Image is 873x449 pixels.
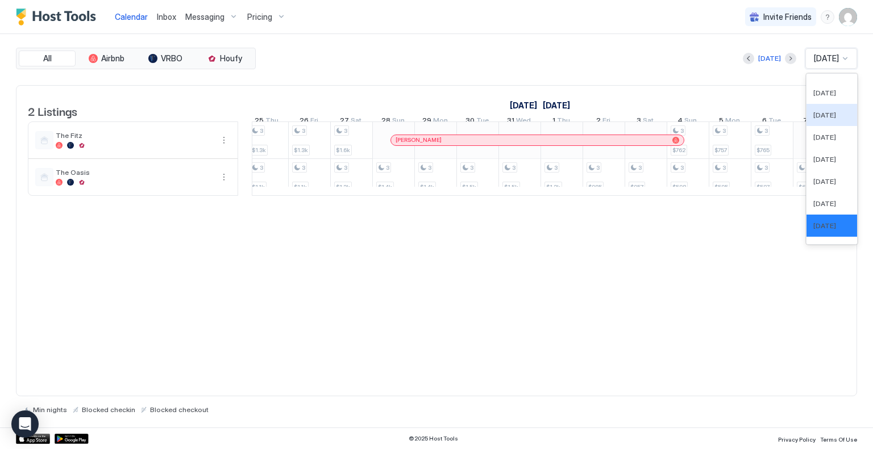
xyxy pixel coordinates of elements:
a: January 1, 2026 [540,97,573,114]
div: tab-group [16,48,256,69]
a: Inbox [157,11,176,23]
span: $1.5k [462,183,476,191]
span: Terms Of Use [820,436,857,443]
span: Sat [643,116,654,128]
span: $1.1k [294,183,307,191]
span: 3 [637,116,641,128]
button: VRBO [137,51,194,66]
span: The Fitz [56,131,213,140]
span: 3 [722,127,726,135]
span: 3 [596,164,600,171]
a: January 7, 2026 [800,114,827,130]
span: 26 [300,116,309,128]
span: The Oasis [56,168,213,177]
span: Thu [265,116,278,128]
span: 3 [764,164,768,171]
span: $598 [672,183,686,191]
a: January 5, 2026 [716,114,743,130]
button: More options [217,170,231,184]
button: More options [217,133,231,147]
button: [DATE] [756,52,783,65]
span: Blocked checkin [82,405,135,414]
a: December 25, 2025 [252,114,281,130]
span: 3 [260,164,263,171]
span: 6 [762,116,767,128]
a: Calendar [115,11,148,23]
button: Previous month [743,53,754,64]
span: $762 [672,146,685,154]
span: 3 [386,164,389,171]
span: [DATE] [813,133,836,141]
span: $957 [630,183,643,191]
span: 4 [677,116,683,128]
span: [DATE] [813,221,836,230]
a: January 3, 2026 [634,114,656,130]
span: Tue [768,116,781,128]
div: menu [217,133,231,147]
a: December 31, 2025 [504,114,534,130]
span: [DATE] [813,89,836,97]
span: $1.6k [336,146,350,154]
span: Sun [684,116,697,128]
span: Sun [392,116,405,128]
a: December 28, 2025 [379,114,408,130]
span: All [43,53,52,64]
span: [DATE] [813,199,836,208]
span: $1.3k [336,183,350,191]
span: $1.4k [378,183,392,191]
span: Invite Friends [763,12,812,22]
span: 3 [722,164,726,171]
button: Houfy [196,51,253,66]
a: December 27, 2025 [337,114,364,130]
span: 3 [512,164,516,171]
span: $600 [799,183,812,191]
a: January 4, 2026 [675,114,700,130]
span: Mon [725,116,740,128]
span: Sat [351,116,361,128]
span: Messaging [185,12,225,22]
button: All [19,51,76,66]
span: $1.5k [504,183,518,191]
span: 7 [803,116,808,128]
span: 3 [470,164,473,171]
span: 3 [680,127,684,135]
span: 3 [764,127,768,135]
span: 3 [680,164,684,171]
span: Calendar [115,12,148,22]
a: Privacy Policy [778,433,816,444]
span: Fri [310,116,318,128]
span: Inbox [157,12,176,22]
span: Houfy [220,53,242,64]
span: © 2025 Host Tools [409,435,458,442]
span: 3 [302,127,305,135]
span: [PERSON_NAME] [396,136,442,144]
div: Google Play Store [55,434,89,444]
span: 28 [381,116,390,128]
a: December 29, 2025 [419,114,451,130]
span: [DATE] [813,177,836,186]
span: 3 [260,127,263,135]
span: Pricing [247,12,272,22]
span: 30 [465,116,475,128]
span: 3 [302,164,305,171]
a: App Store [16,434,50,444]
a: January 1, 2026 [550,114,573,130]
span: $1.1k [252,183,265,191]
span: 3 [554,164,558,171]
a: Terms Of Use [820,433,857,444]
a: Host Tools Logo [16,9,101,26]
span: 27 [340,116,349,128]
span: [DATE] [814,53,839,64]
span: 5 [719,116,724,128]
span: $1.4k [420,183,434,191]
a: December 26, 2025 [297,114,321,130]
span: $985 [588,183,602,191]
span: Thu [557,116,570,128]
button: Next month [785,53,796,64]
span: VRBO [161,53,182,64]
span: 3 [344,164,347,171]
div: [DATE] [758,53,781,64]
span: $765 [756,146,770,154]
